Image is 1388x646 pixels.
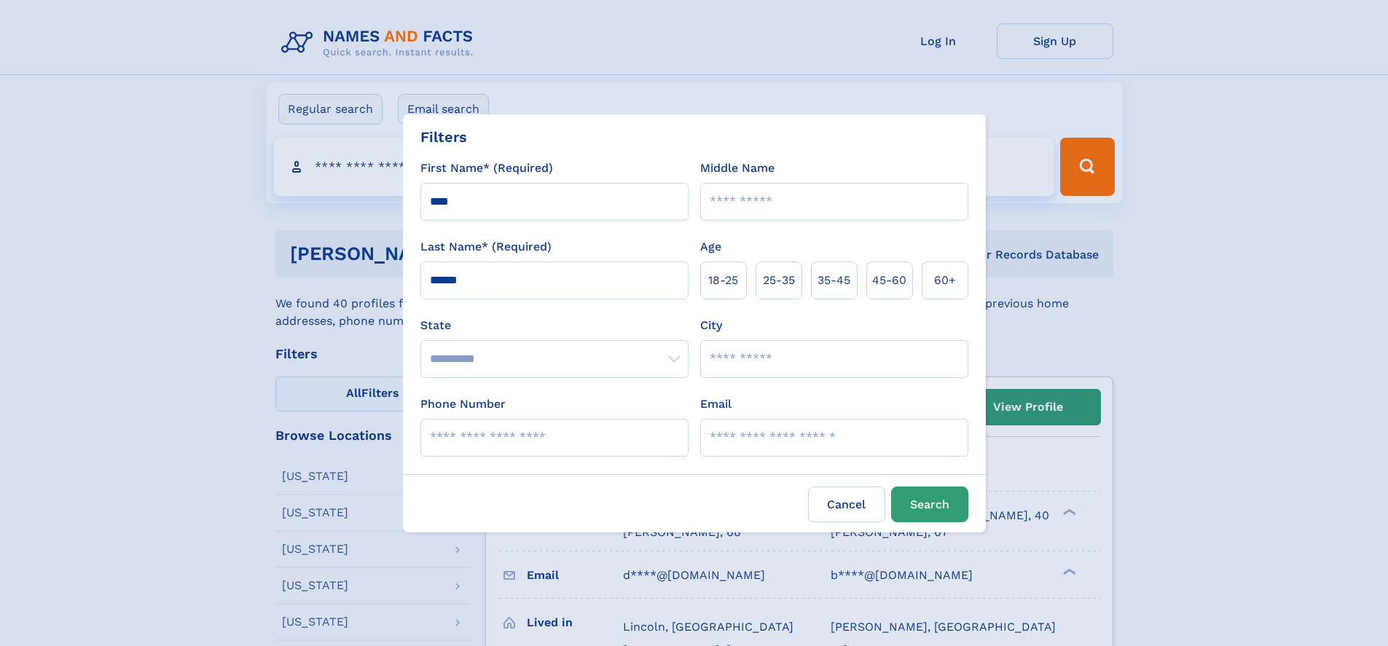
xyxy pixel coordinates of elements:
[700,238,721,256] label: Age
[700,395,732,413] label: Email
[891,487,968,522] button: Search
[934,272,956,289] span: 60+
[808,487,885,522] label: Cancel
[420,159,553,177] label: First Name* (Required)
[700,159,775,177] label: Middle Name
[700,317,722,334] label: City
[708,272,738,289] span: 18‑25
[872,272,906,289] span: 45‑60
[420,126,467,148] div: Filters
[817,272,850,289] span: 35‑45
[763,272,795,289] span: 25‑35
[420,238,552,256] label: Last Name* (Required)
[420,317,689,334] label: State
[420,395,506,413] label: Phone Number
